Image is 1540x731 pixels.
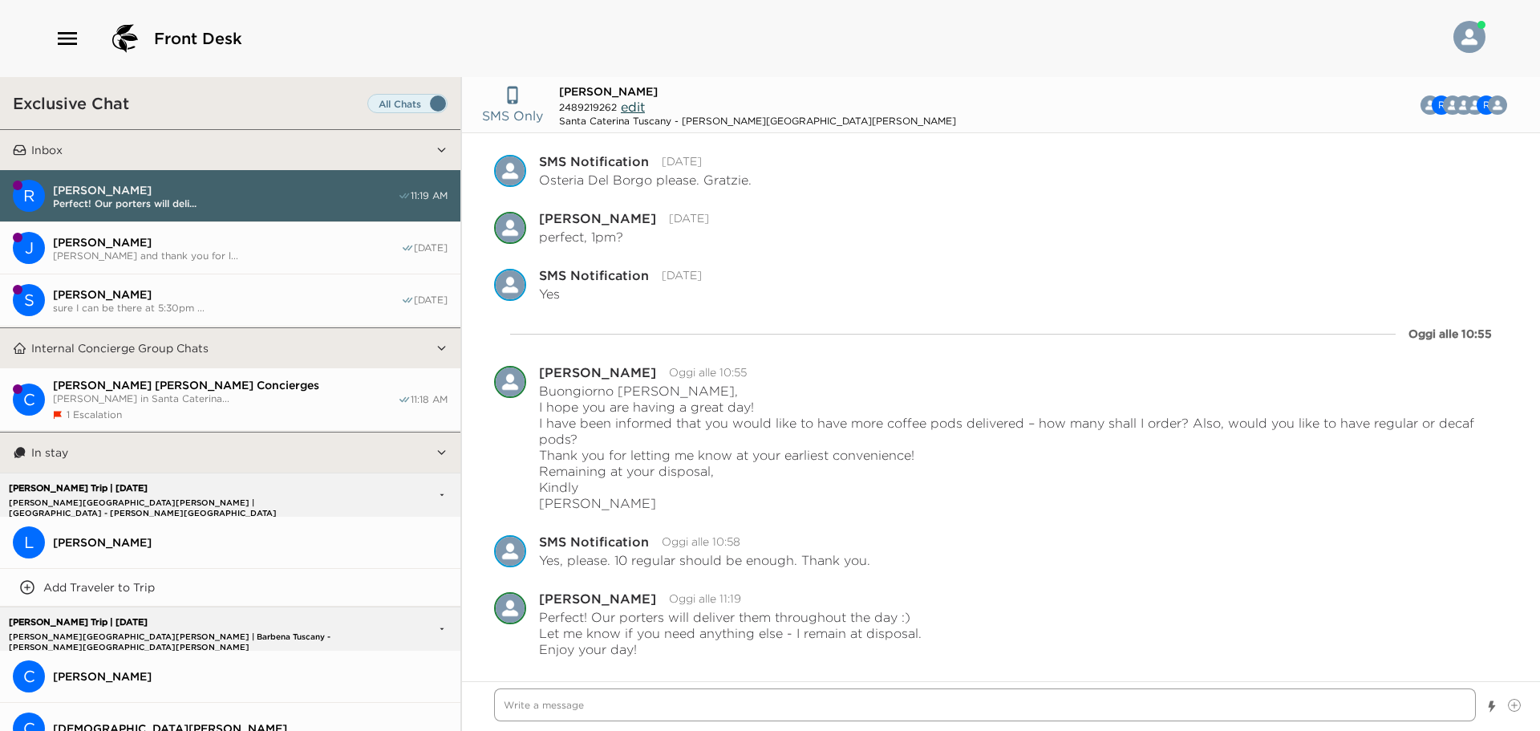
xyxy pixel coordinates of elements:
span: [PERSON_NAME] [53,235,401,250]
div: Cathy Haase [13,660,45,692]
span: [PERSON_NAME] [53,183,398,197]
div: Santa Caterina Tuscany - [PERSON_NAME][GEOGRAPHIC_DATA][PERSON_NAME] [559,115,956,127]
time: 2023-10-16T13:41:34.515Z [662,154,702,169]
p: Yes [539,286,560,302]
span: 1 Escalation [67,408,122,420]
span: [PERSON_NAME] [559,84,658,99]
span: [PERSON_NAME] in Santa Caterina... [53,392,398,404]
p: perfect, 1pm? [539,229,623,245]
h3: Exclusive Chat [13,93,129,113]
p: Osteria Del Borgo please. Gratzie. [539,172,752,188]
div: C [13,384,45,416]
p: [PERSON_NAME][GEOGRAPHIC_DATA][PERSON_NAME] | [GEOGRAPHIC_DATA] - [PERSON_NAME][GEOGRAPHIC_DATA][... [5,497,351,508]
div: R [13,180,45,212]
span: [DATE] [414,294,448,307]
span: edit [621,99,645,115]
span: 11:18 AM [411,393,448,406]
span: [PERSON_NAME] and thank you for l... [53,250,401,262]
time: 2023-10-16T13:41:51.334Z [669,211,709,225]
p: Yes, please. 10 regular should be enough. Thank you. [539,552,870,568]
div: Rob Holloway [13,180,45,212]
div: [PERSON_NAME] [539,366,656,379]
p: [PERSON_NAME] Trip | [DATE] [5,617,351,627]
time: 2025-09-02T09:19:20.776Z [669,591,741,606]
div: SMS Notification [539,535,649,548]
button: CRCDBRA [1445,89,1520,121]
div: SMS Notification [494,155,526,187]
span: [DATE] [414,242,448,254]
p: Internal Concierge Group Chats [31,341,209,355]
span: [PERSON_NAME] [53,535,448,550]
p: SMS Only [482,106,543,125]
span: sure I can be there at 5:30pm ... [53,302,401,314]
img: C [494,212,526,244]
time: 2025-09-02T08:58:23.225Z [662,534,740,549]
div: Oggi alle 10:55 [1408,326,1492,342]
span: Front Desk [154,27,242,50]
div: Arianna Paluffi [494,592,526,624]
img: A [494,366,526,398]
div: Jeffrey Lyons [13,232,45,264]
button: Internal Concierge Group Chats [26,328,436,368]
div: Sasha McGrath [13,284,45,316]
p: Perfect! Our porters will deliver them throughout the day :) Let me know if you need anything els... [539,609,922,657]
div: L [13,526,45,558]
img: S [494,535,526,567]
span: Perfect! Our porters will deli... [53,197,398,209]
img: A [494,592,526,624]
div: Casali di Casole [13,384,45,416]
img: S [494,269,526,301]
time: 2025-09-02T08:55:26.982Z [669,365,747,380]
div: Chiara Leoni [494,212,526,244]
div: SMS Notification [494,535,526,567]
div: C [13,660,45,692]
span: [PERSON_NAME] [53,287,401,302]
p: Add Traveler to Trip [43,580,155,595]
div: J [13,232,45,264]
span: [PERSON_NAME] [PERSON_NAME] Concierges [53,378,398,392]
div: Larry Haertel [13,526,45,558]
label: Set all destinations [367,94,448,113]
p: Buongiorno [PERSON_NAME], I hope you are having a great day! I have been informed that you would ... [539,383,1508,511]
p: [PERSON_NAME] Trip | [DATE] [5,483,351,493]
p: Inbox [31,143,63,157]
div: [PERSON_NAME] [539,212,656,225]
div: SMS Notification [539,155,649,168]
img: C [1488,95,1507,115]
textarea: Write a message [494,688,1476,721]
div: S [13,284,45,316]
img: User [1453,21,1485,53]
div: SMS Notification [494,269,526,301]
time: 2023-10-16T13:51:59.934Z [662,268,702,282]
div: Arianna Paluffi [494,366,526,398]
span: 11:19 AM [411,189,448,202]
p: [PERSON_NAME][GEOGRAPHIC_DATA][PERSON_NAME] | Barbena Tuscany - [PERSON_NAME][GEOGRAPHIC_DATA][PE... [5,632,351,642]
span: [PERSON_NAME] [53,669,448,684]
div: Casali di Casole Concierge Team [1488,95,1507,115]
button: In stay [26,433,436,473]
div: SMS Notification [539,269,649,282]
img: S [494,155,526,187]
span: 2489219262 [559,101,617,113]
button: Show templates [1486,692,1497,721]
div: [PERSON_NAME] [539,592,656,605]
button: Inbox [26,130,436,170]
img: logo [106,19,144,58]
p: In stay [31,445,68,460]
